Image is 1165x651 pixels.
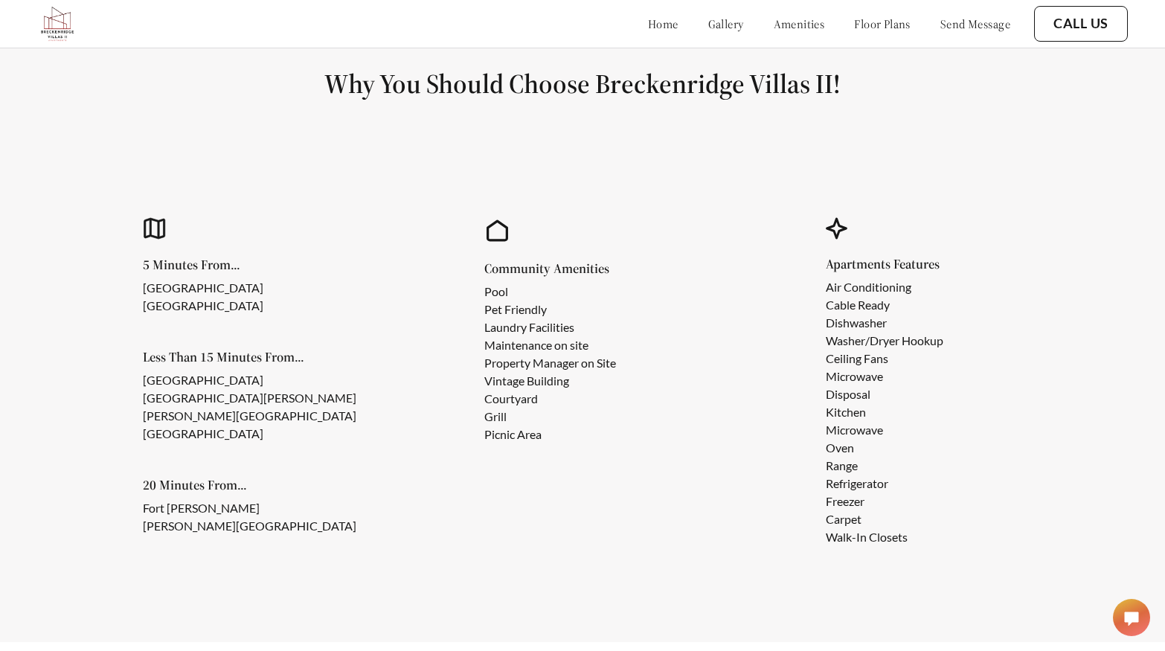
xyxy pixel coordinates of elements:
li: [GEOGRAPHIC_DATA][PERSON_NAME] [143,389,356,407]
a: send message [940,16,1010,31]
li: Carpet [826,510,943,528]
li: Air Conditioning [826,278,943,296]
li: [GEOGRAPHIC_DATA] [143,425,356,443]
li: Washer/Dryer Hookup [826,332,943,350]
li: [GEOGRAPHIC_DATA] [143,371,356,389]
li: Microwave [826,421,943,439]
li: Vintage Building [484,372,616,390]
li: Ceiling Fans [826,350,943,368]
li: Maintenance on site [484,336,616,354]
li: Walk-In Closets [826,528,943,546]
li: [GEOGRAPHIC_DATA] [143,279,263,297]
li: Microwave [826,368,943,385]
h5: Apartments Features [826,257,967,271]
img: bv2_logo.png [37,4,77,44]
h1: Why You Should Choose Breckenridge Villas II! [36,67,1129,100]
a: amenities [774,16,825,31]
li: [PERSON_NAME][GEOGRAPHIC_DATA] [143,517,356,535]
li: [PERSON_NAME][GEOGRAPHIC_DATA] [143,407,356,425]
li: Pool [484,283,616,301]
li: Grill [484,408,616,426]
li: Pet Friendly [484,301,616,318]
li: Disposal [826,385,943,403]
li: Property Manager on Site [484,354,616,372]
li: Range [826,457,943,475]
a: home [648,16,678,31]
li: Oven [826,439,943,457]
li: Dishwasher [826,314,943,332]
li: [GEOGRAPHIC_DATA] [143,297,263,315]
h5: Less Than 15 Minutes From... [143,350,380,364]
a: gallery [708,16,744,31]
li: Courtyard [484,390,616,408]
li: Refrigerator [826,475,943,493]
a: floor plans [854,16,911,31]
a: Call Us [1053,16,1108,32]
li: Cable Ready [826,296,943,314]
li: Freezer [826,493,943,510]
button: Call Us [1034,6,1128,42]
li: Picnic Area [484,426,616,443]
h5: 20 Minutes From... [143,478,380,492]
li: Fort [PERSON_NAME] [143,499,356,517]
li: Kitchen [826,403,943,421]
h5: Community Amenities [484,262,640,275]
li: Laundry Facilities [484,318,616,336]
h5: 5 Minutes From... [143,258,287,272]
